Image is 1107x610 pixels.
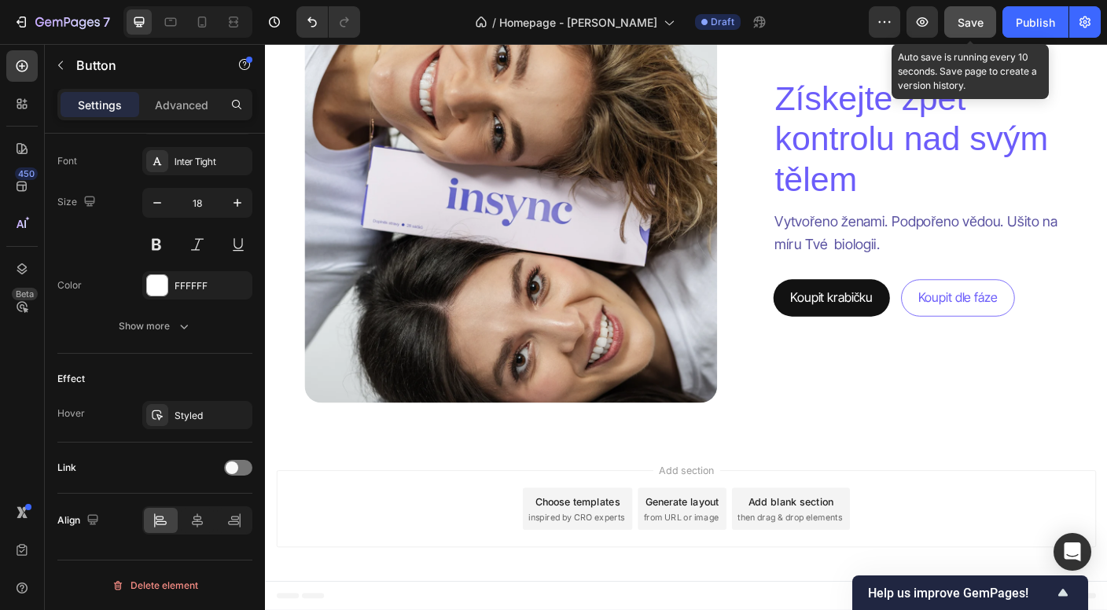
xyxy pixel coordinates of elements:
span: from URL or image [424,524,508,538]
div: Add blank section [541,504,637,520]
p: 7 [103,13,110,31]
span: Draft [711,15,734,29]
p: Koupit krabičku [588,273,681,296]
span: Homepage - [PERSON_NAME] [499,14,657,31]
p: Button [76,56,210,75]
button: <p>Koupit dle fáze</p> [712,263,840,305]
p: Settings [78,97,122,113]
div: 450 [15,167,38,180]
button: Publish [1002,6,1068,38]
span: Add section [435,469,509,485]
span: / [492,14,496,31]
div: Hover [57,406,85,421]
button: Delete element [57,573,252,598]
div: Open Intercom Messenger [1054,533,1091,571]
p: Advanced [155,97,208,113]
div: Undo/Redo [296,6,360,38]
button: <p>Koupit krabičku</p> [569,263,700,305]
div: Font [57,154,77,168]
div: FFFFFF [175,279,248,293]
button: Save [944,6,996,38]
div: Publish [1016,14,1055,31]
div: Size [57,192,99,213]
button: Show survey - Help us improve GemPages! [868,583,1072,602]
span: inspired by CRO experts [295,524,403,538]
div: Generate layout [426,504,509,520]
button: Show more [57,312,252,340]
span: Save [958,16,984,29]
button: 7 [6,6,117,38]
div: Effect [57,372,85,386]
span: then drag & drop elements [529,524,646,538]
div: Align [57,510,102,531]
div: Link [57,461,76,475]
div: Styled [175,409,248,423]
p: Koupit dle fáze [731,273,821,296]
div: Show more [119,318,192,334]
div: Beta [12,288,38,300]
h2: Získejte zpět kontrolu nad svým tělem [569,37,899,176]
p: Vytvořeno ženami. Podpořeno vědou. Ušito na míru Tvé biologii. [571,186,898,237]
div: Inter Tight [175,155,248,169]
div: Delete element [112,576,198,595]
span: Help us improve GemPages! [868,586,1054,601]
div: Color [57,278,82,292]
div: Choose templates [303,504,398,520]
iframe: Design area [265,44,1107,610]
